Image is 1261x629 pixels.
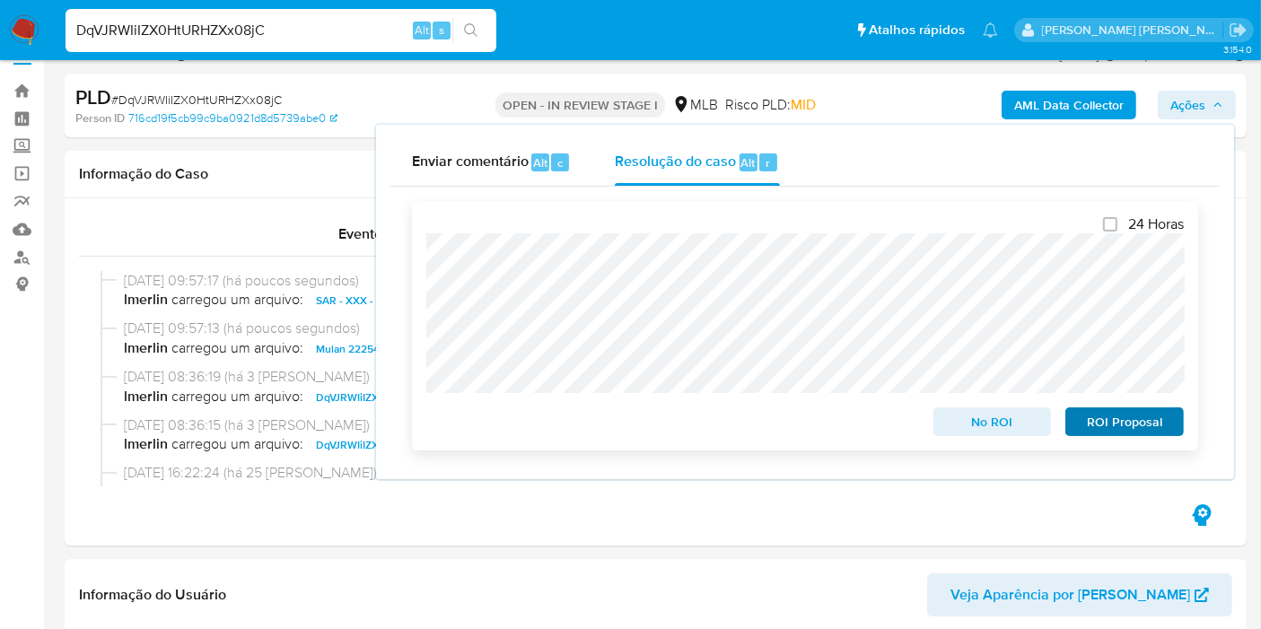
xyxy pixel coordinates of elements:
span: [DATE] 08:36:15 (há 3 [PERSON_NAME]) [124,415,1204,435]
button: ROI Proposal [1065,407,1184,436]
span: Atalhos rápidos [869,21,965,39]
button: DqVJRWIiIZX0HtURHZXx08jC_internal_info_15_08_2025.pdf [307,387,625,408]
h1: Informação do Caso [79,165,1232,183]
span: c [557,154,563,171]
b: Person ID [75,110,125,127]
a: Notificações [983,22,998,38]
b: AML Data Collector [1014,91,1124,119]
button: Veja Aparência por [PERSON_NAME] [927,573,1232,616]
span: O caso foi para o status por [124,483,1204,502]
a: Sair [1229,21,1248,39]
span: carregou um arquivo: [171,290,303,311]
span: MID [791,94,816,115]
span: 3.154.0 [1223,42,1252,57]
h1: Informação do Usuário [79,586,226,604]
span: No ROI [946,409,1039,434]
span: 24 Horas [1128,215,1184,233]
button: DqVJRWIiIZX0HtURHZXx08jC_external_info_15_08_2025.pdf [307,434,627,456]
span: Risco PLD: [725,95,816,115]
span: Ações [1170,91,1205,119]
span: [DATE] 09:57:13 (há poucos segundos) [124,319,1204,338]
span: ROI Proposal [1078,409,1171,434]
span: Mulan 2225436393_2025_08_18_07_37_10.xlsx [316,338,553,360]
span: Eventos ( 1 ) [338,223,413,244]
span: [DATE] 16:22:24 (há 25 [PERSON_NAME]) [124,463,1204,483]
b: lmerlin [124,387,168,408]
span: # DqVJRWIiIZX0HtURHZXx08jC [111,91,282,109]
span: Resolução do caso [615,152,736,172]
b: lmerlin [124,290,168,311]
span: carregou um arquivo: [171,434,303,456]
b: PLD [75,83,111,111]
span: [DATE] 08:36:19 (há 3 [PERSON_NAME]) [124,367,1204,387]
b: lmerlin [124,338,168,360]
b: lmerlin [124,434,168,456]
span: SAR - XXX - CNPJ 58927678000102 - AUTO MECANICA [PERSON_NAME] LTDA..pdf [316,290,722,311]
p: OPEN - IN REVIEW STAGE I [495,92,665,118]
b: emegomes [473,482,544,502]
input: 24 Horas [1103,217,1117,232]
span: [DATE] 09:57:17 (há poucos segundos) [124,271,1204,291]
button: Mulan 2225436393_2025_08_18_07_37_10.xlsx [307,338,562,360]
button: SAR - XXX - CNPJ 58927678000102 - AUTO MECANICA [PERSON_NAME] LTDA..pdf [307,290,731,311]
span: Alt [533,154,547,171]
span: DqVJRWIiIZX0HtURHZXx08jC_external_info_15_08_2025.pdf [316,434,618,456]
button: No ROI [933,407,1052,436]
a: 716cd19f5cb99c9ba0921d8d5739abe0 [128,110,337,127]
span: r [766,154,770,171]
span: Enviar comentário [412,152,529,172]
input: Pesquise usuários ou casos... [66,19,496,42]
span: carregou um arquivo: [171,387,303,408]
span: Veja Aparência por [PERSON_NAME] [950,573,1190,616]
button: search-icon [452,18,489,43]
b: OPEN_IN_REVIEW_STAGE_I [266,482,449,502]
div: MLB [672,95,718,115]
span: Alt [415,22,429,39]
button: Ações [1158,91,1236,119]
span: Alt [741,154,756,171]
span: carregou um arquivo: [171,338,303,360]
span: DqVJRWIiIZX0HtURHZXx08jC_internal_info_15_08_2025.pdf [316,387,616,408]
p: leticia.merlin@mercadolivre.com [1042,22,1223,39]
button: AML Data Collector [1002,91,1136,119]
span: s [439,22,444,39]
